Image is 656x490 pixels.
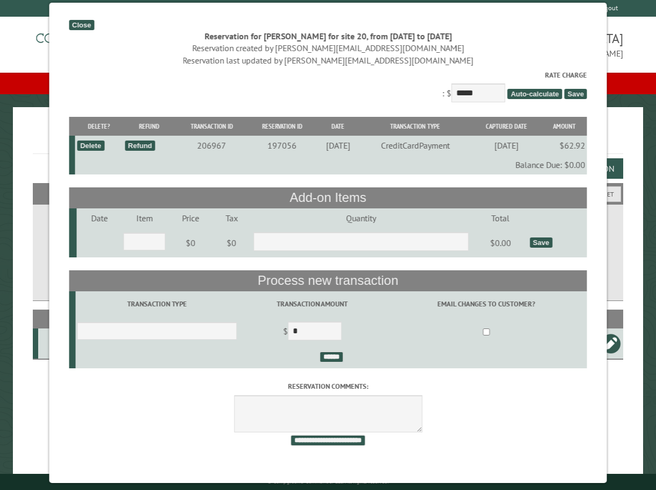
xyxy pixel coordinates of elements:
th: Reservation ID [248,117,317,136]
div: Reservation for [PERSON_NAME] for site 20, from [DATE] to [DATE] [69,30,587,42]
th: Refund [123,117,176,136]
h2: Filters [33,183,623,204]
td: Total [473,208,528,228]
td: Date [76,208,122,228]
th: Amount [542,117,587,136]
span: Save [565,89,587,99]
td: $0.00 [473,228,528,258]
td: CreditCardPayment [359,136,471,155]
span: Auto-calculate [508,89,562,99]
td: [DATE] [472,136,542,155]
th: Add-on Items [69,187,587,208]
td: 197056 [248,136,317,155]
th: Site [38,310,74,328]
td: Tax [214,208,249,228]
th: Date [317,117,360,136]
th: Transaction Type [359,117,471,136]
div: Refund [125,141,155,151]
div: Save [530,237,552,248]
th: Captured Date [472,117,542,136]
td: Quantity [249,208,473,228]
div: : $ [69,70,587,105]
label: Transaction Type [77,299,237,309]
div: Reservation last updated by [PERSON_NAME][EMAIL_ADDRESS][DOMAIN_NAME] [69,54,587,66]
td: $62.92 [542,136,587,155]
th: Transaction ID [176,117,248,136]
td: $ [238,317,386,347]
label: Reservation comments: [69,381,587,391]
div: 20 [42,338,72,349]
div: Reservation created by [PERSON_NAME][EMAIL_ADDRESS][DOMAIN_NAME] [69,42,587,54]
div: Delete [77,141,104,151]
label: Email changes to customer? [388,299,586,309]
h1: Reservations [33,124,623,154]
td: Price [167,208,214,228]
td: 206967 [176,136,248,155]
td: Item [122,208,167,228]
td: Balance Due: $0.00 [75,155,587,174]
label: Transaction Amount [240,299,384,309]
th: Delete? [75,117,123,136]
th: Process new transaction [69,270,587,291]
td: $0 [167,228,214,258]
img: Campground Commander [33,21,167,63]
small: © Campground Commander LLC. All rights reserved. [267,478,389,485]
td: $0 [214,228,249,258]
td: [DATE] [317,136,360,155]
div: Close [69,20,94,30]
label: Rate Charge [69,70,587,80]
